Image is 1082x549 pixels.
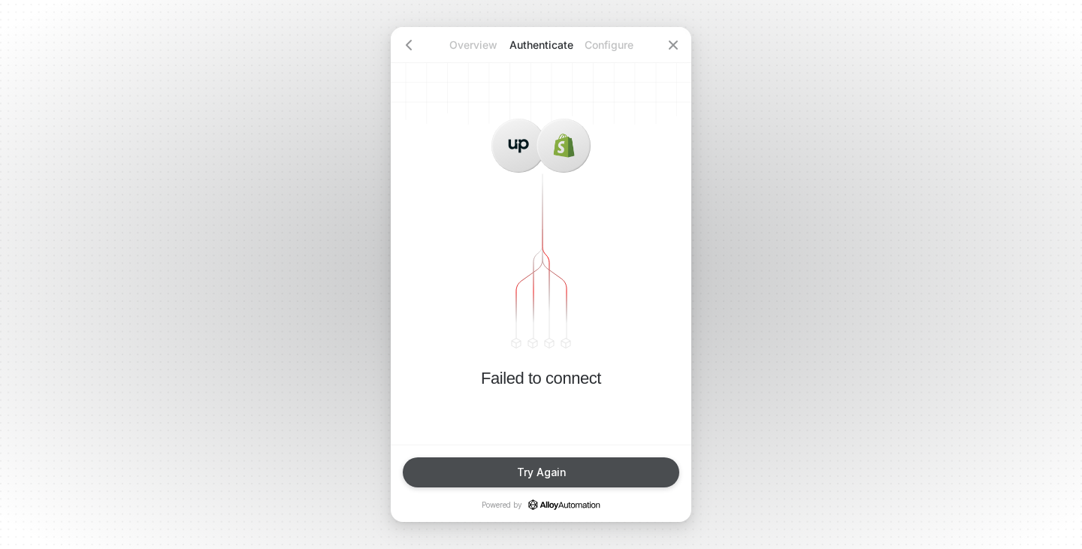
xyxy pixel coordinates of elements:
p: Authenticate [507,38,575,53]
p: Overview [440,38,507,53]
p: Configure [575,38,642,53]
span: icon-arrow-left [403,39,415,51]
img: icon [506,134,530,158]
div: Try Again [517,466,566,478]
a: icon-success [528,499,600,510]
button: Try Again [403,457,679,487]
p: Failed to connect [481,367,601,389]
span: icon-close [667,39,679,51]
img: figure [510,173,572,349]
p: Powered by [482,499,600,510]
img: icon [552,134,576,158]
